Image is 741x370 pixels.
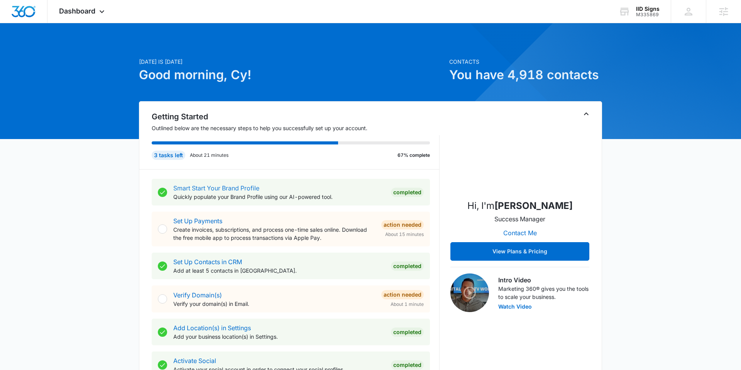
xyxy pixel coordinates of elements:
div: Completed [391,328,424,337]
h2: Getting Started [152,111,440,122]
button: Watch Video [498,304,532,309]
button: Toggle Collapse [582,109,591,119]
div: Completed [391,360,424,370]
button: View Plans & Pricing [450,242,589,261]
div: Completed [391,261,424,271]
p: 67% complete [398,152,430,159]
div: account id [636,12,660,17]
a: Verify Domain(s) [173,291,222,299]
h1: You have 4,918 contacts [449,66,602,84]
p: Add at least 5 contacts in [GEOGRAPHIC_DATA]. [173,266,385,275]
p: [DATE] is [DATE] [139,58,445,66]
div: Action Needed [381,290,424,299]
a: Set Up Contacts in CRM [173,258,242,266]
h1: Good morning, Cy! [139,66,445,84]
button: Contact Me [496,224,545,242]
p: Success Manager [494,214,545,224]
a: Smart Start Your Brand Profile [173,184,259,192]
p: Quickly populate your Brand Profile using our AI-powered tool. [173,193,385,201]
div: account name [636,6,660,12]
span: About 1 minute [391,301,424,308]
p: Marketing 360® gives you the tools to scale your business. [498,285,589,301]
a: Set Up Payments [173,217,222,225]
p: Verify your domain(s) in Email. [173,300,375,308]
img: Intro Video [450,273,489,312]
div: Completed [391,188,424,197]
a: Add Location(s) in Settings [173,324,251,332]
p: Create invoices, subscriptions, and process one-time sales online. Download the free mobile app t... [173,226,375,242]
span: Dashboard [59,7,95,15]
h3: Intro Video [498,275,589,285]
p: Contacts [449,58,602,66]
p: About 21 minutes [190,152,228,159]
div: 3 tasks left [152,151,185,160]
img: Cy Patterson [481,115,558,193]
p: Add your business location(s) in Settings. [173,333,385,341]
div: Action Needed [381,220,424,229]
a: Activate Social [173,357,216,365]
span: About 15 minutes [385,231,424,238]
strong: [PERSON_NAME] [494,200,573,211]
p: Hi, I'm [467,199,573,213]
p: Outlined below are the necessary steps to help you successfully set up your account. [152,124,440,132]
